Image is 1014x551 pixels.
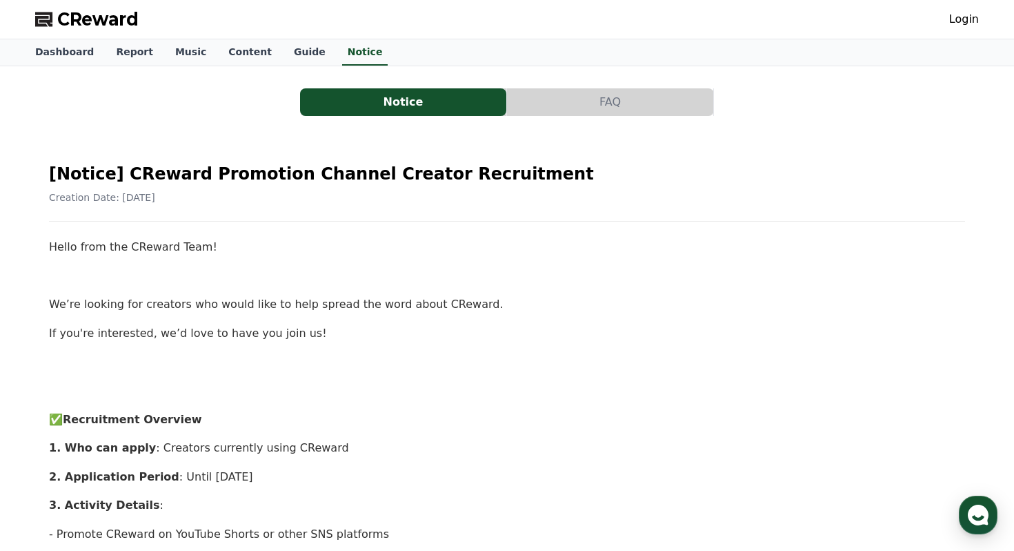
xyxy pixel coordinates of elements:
a: FAQ [507,88,714,116]
a: Login [949,11,979,28]
span: Creation Date: [DATE] [49,192,155,203]
p: We’re looking for creators who would like to help spread the word about CReward. [49,296,965,313]
p: : Until [DATE] [49,468,965,486]
a: Notice [342,39,388,66]
strong: 3. Activity Details [49,499,159,512]
p: Hello from the CReward Team! [49,238,965,256]
p: ✅ [49,411,965,429]
p: If you're interested, we’d love to have you join us! [49,325,965,342]
button: FAQ [507,88,713,116]
span: CReward [57,8,139,30]
p: : Creators currently using CReward [49,439,965,457]
strong: Recruitment Overview [63,413,202,426]
a: Notice [300,88,507,116]
strong: 1. Who can apply [49,441,156,454]
h2: [Notice] CReward Promotion Channel Creator Recruitment [49,163,965,185]
a: Report [105,39,164,66]
a: Content [217,39,283,66]
a: Guide [283,39,337,66]
a: CReward [35,8,139,30]
strong: 2. Application Period [49,470,179,483]
p: : [49,496,965,514]
a: Dashboard [24,39,105,66]
button: Notice [300,88,506,116]
a: Music [164,39,217,66]
p: - Promote CReward on YouTube Shorts or other SNS platforms [49,525,965,543]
